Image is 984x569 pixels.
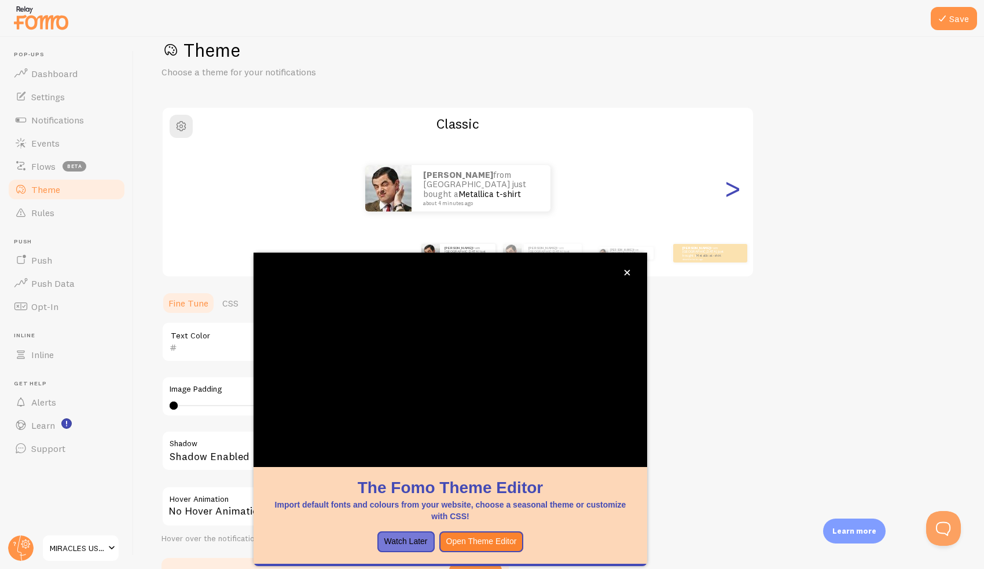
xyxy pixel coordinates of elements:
[423,170,539,206] p: from [GEOGRAPHIC_DATA] just bought a
[50,541,105,555] span: MIRACLES USA MAIN
[161,38,956,62] h1: Theme
[163,115,753,133] h2: Classic
[610,248,633,251] strong: [PERSON_NAME]
[31,443,65,454] span: Support
[7,249,126,272] a: Push
[161,534,509,544] div: Hover over the notification for preview
[31,396,56,408] span: Alerts
[682,246,710,250] strong: [PERSON_NAME]
[423,200,535,206] small: about 4 minutes ago
[423,169,493,180] strong: [PERSON_NAME]
[31,420,55,431] span: Learn
[14,332,126,340] span: Inline
[599,249,608,258] img: Fomo
[42,534,120,562] a: MIRACLES USA MAIN
[14,51,126,59] span: Pop-ups
[823,519,886,544] div: Learn more
[7,132,126,155] a: Events
[7,295,126,318] a: Opt-In
[365,165,412,211] img: Fomo
[31,137,60,149] span: Events
[161,486,509,527] div: No Hover Animation
[14,380,126,388] span: Get Help
[7,62,126,85] a: Dashboard
[7,272,126,295] a: Push Data
[682,258,728,260] small: about 4 minutes ago
[267,476,633,499] h1: The Fomo Theme Editor
[31,91,65,103] span: Settings
[439,531,524,552] button: Open Theme Editor
[528,246,556,250] strong: [PERSON_NAME]
[31,184,60,195] span: Theme
[445,246,491,260] p: from [GEOGRAPHIC_DATA] just bought a
[926,511,961,546] iframe: Help Scout Beacon - Open
[7,85,126,108] a: Settings
[31,207,54,218] span: Rules
[610,247,649,260] p: from [GEOGRAPHIC_DATA] just bought a
[161,65,439,79] p: Choose a theme for your notifications
[14,238,126,246] span: Push
[7,391,126,414] a: Alerts
[31,114,84,126] span: Notifications
[31,68,78,79] span: Dashboard
[170,384,501,395] label: Image Padding
[7,201,126,224] a: Rules
[31,161,56,172] span: Flows
[31,278,75,289] span: Push Data
[254,253,647,566] div: The Fomo Theme EditorImport default fonts and colours from your website, choose a seasonal theme ...
[458,188,521,199] a: Metallica t-shirt
[377,531,435,552] button: Watch Later
[7,178,126,201] a: Theme
[215,291,245,315] a: CSS
[12,3,70,32] img: fomo-relay-logo-orange.svg
[725,147,739,230] div: Next slide
[63,161,86,172] span: beta
[445,246,472,250] strong: [PERSON_NAME]
[7,108,126,132] a: Notifications
[161,291,215,315] a: Fine Tune
[682,246,729,260] p: from [GEOGRAPHIC_DATA] just bought a
[7,414,126,437] a: Learn
[421,244,440,262] img: Fomo
[31,254,52,266] span: Push
[31,301,58,312] span: Opt-In
[832,526,876,537] p: Learn more
[7,343,126,366] a: Inline
[503,244,522,262] img: Fomo
[7,437,126,460] a: Support
[528,246,577,260] p: from [GEOGRAPHIC_DATA] just bought a
[696,253,721,258] a: Metallica t-shirt
[31,349,54,360] span: Inline
[267,499,633,522] p: Import default fonts and colours from your website, choose a seasonal theme or customize with CSS!
[621,267,633,279] button: close,
[161,431,509,473] div: Shadow Enabled
[7,155,126,178] a: Flows beta
[61,418,72,429] svg: <p>Watch New Feature Tutorials!</p>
